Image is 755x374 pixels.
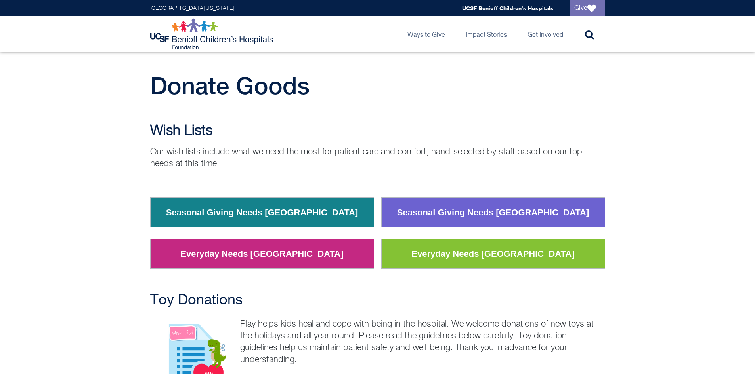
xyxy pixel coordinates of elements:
p: Our wish lists include what we need the most for patient care and comfort, hand-selected by staff... [150,146,605,170]
img: Logo for UCSF Benioff Children's Hospitals Foundation [150,18,275,50]
a: Everyday Needs [GEOGRAPHIC_DATA] [174,244,349,264]
a: Ways to Give [401,16,451,52]
a: Seasonal Giving Needs [GEOGRAPHIC_DATA] [391,202,595,223]
a: Get Involved [521,16,570,52]
h2: Wish Lists [150,123,605,139]
a: Impact Stories [459,16,513,52]
a: UCSF Benioff Children's Hospitals [462,5,554,11]
a: Give [570,0,605,16]
p: Play helps kids heal and cope with being in the hospital. We welcome donations of new toys at the... [150,318,605,366]
span: Donate Goods [150,72,310,99]
a: Everyday Needs [GEOGRAPHIC_DATA] [405,244,580,264]
a: Seasonal Giving Needs [GEOGRAPHIC_DATA] [160,202,364,223]
a: [GEOGRAPHIC_DATA][US_STATE] [150,6,234,11]
h2: Toy Donations [150,292,605,308]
